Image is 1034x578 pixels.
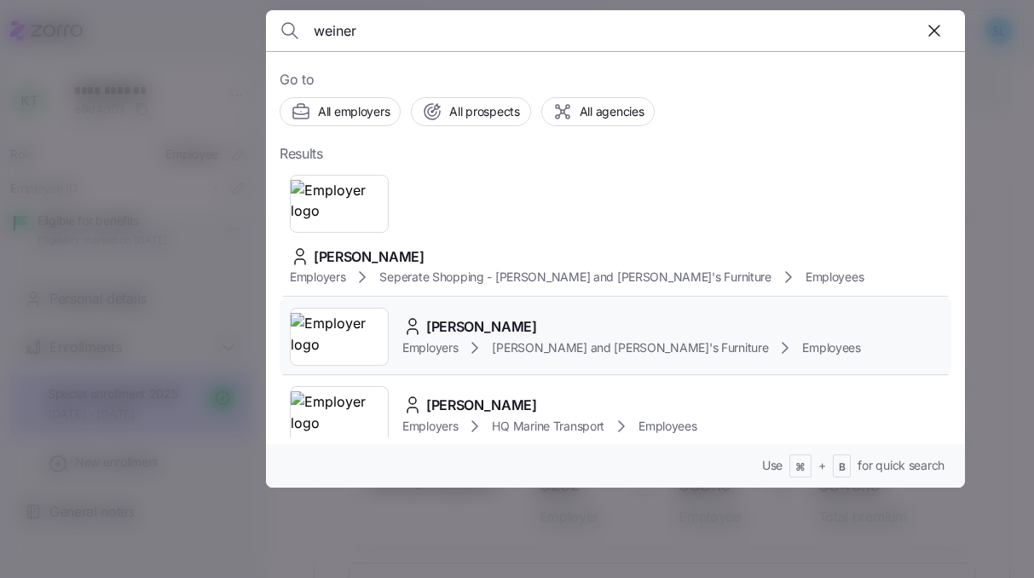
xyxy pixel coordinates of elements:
[839,460,846,475] span: B
[280,69,951,90] span: Go to
[492,339,768,356] span: [PERSON_NAME] and [PERSON_NAME]'s Furniture
[402,418,458,435] span: Employers
[291,180,388,228] img: Employer logo
[318,103,390,120] span: All employers
[580,103,644,120] span: All agencies
[426,316,537,338] span: [PERSON_NAME]
[280,97,401,126] button: All employers
[280,143,323,165] span: Results
[638,418,696,435] span: Employees
[402,339,458,356] span: Employers
[802,339,860,356] span: Employees
[795,460,806,475] span: ⌘
[291,313,388,361] img: Employer logo
[449,103,519,120] span: All prospects
[541,97,656,126] button: All agencies
[426,395,537,416] span: [PERSON_NAME]
[411,97,530,126] button: All prospects
[762,457,783,474] span: Use
[492,418,604,435] span: HQ Marine Transport
[314,246,425,268] span: [PERSON_NAME]
[806,269,864,286] span: Employees
[379,269,771,286] span: Seperate Shopping - [PERSON_NAME] and [PERSON_NAME]'s Furniture
[291,391,388,439] img: Employer logo
[290,269,345,286] span: Employers
[818,457,826,474] span: +
[858,457,944,474] span: for quick search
